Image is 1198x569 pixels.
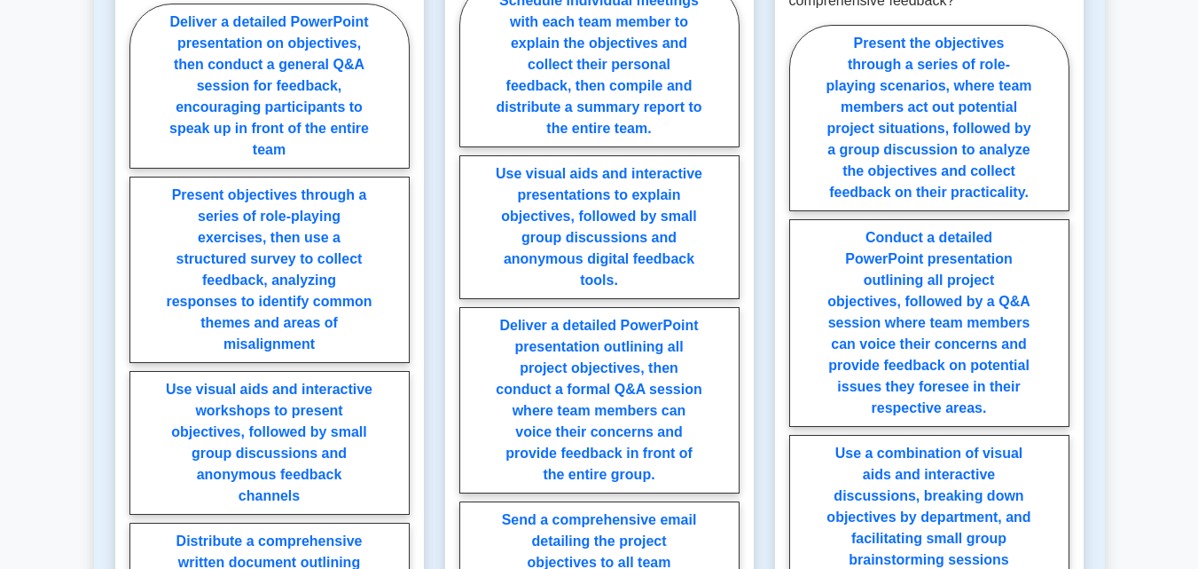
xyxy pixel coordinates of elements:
label: Present the objectives through a series of role-playing scenarios, where team members act out pot... [789,25,1069,211]
label: Present objectives through a series of role-playing exercises, then use a structured survey to co... [129,177,410,363]
label: Use visual aids and interactive workshops to present objectives, followed by small group discussi... [129,371,410,515]
label: Conduct a detailed PowerPoint presentation outlining all project objectives, followed by a Q&A se... [789,219,1069,427]
label: Deliver a detailed PowerPoint presentation on objectives, then conduct a general Q&A session for ... [129,4,410,169]
label: Deliver a detailed PowerPoint presentation outlining all project objectives, then conduct a forma... [459,307,740,494]
label: Use visual aids and interactive presentations to explain objectives, followed by small group disc... [459,155,740,299]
